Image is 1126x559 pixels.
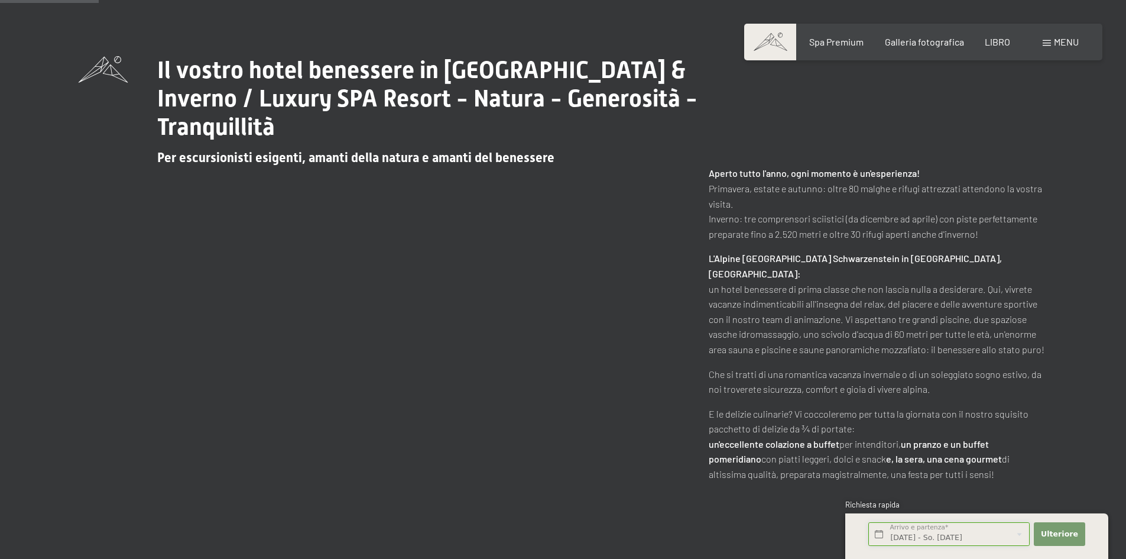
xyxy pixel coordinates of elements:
a: LIBRO [985,36,1010,47]
font: Richiesta rapida [845,500,900,509]
font: Aperto tutto l'anno, ogni momento è un'esperienza! [709,167,920,179]
a: Galleria fotografica [885,36,964,47]
font: Il vostro hotel benessere in [GEOGRAPHIC_DATA] & Inverno / Luxury SPA Resort - Natura - Generosit... [157,56,697,141]
font: menu [1054,36,1079,47]
font: con piatti leggeri, dolci e snack [761,453,886,464]
font: e, la sera, una cena gourmet [886,453,1002,464]
font: un hotel benessere di prima classe che non lascia nulla a desiderare. Qui, vivrete vacanze indime... [709,283,1044,355]
button: Ulteriore [1034,522,1085,547]
font: un'eccellente colazione a buffet [709,438,839,450]
font: Per escursionisti esigenti, amanti della natura e amanti del benessere [157,150,554,165]
font: per intenditori, [839,438,901,450]
font: L'Alpine [GEOGRAPHIC_DATA] Schwarzenstein in [GEOGRAPHIC_DATA], [GEOGRAPHIC_DATA]: [709,253,1002,279]
font: E le delizie culinarie? Vi coccoleremo per tutta la giornata con il nostro squisito pacchetto di ... [709,408,1028,435]
a: Spa Premium [809,36,864,47]
font: Inverno: tre comprensori sciistici (da dicembre ad aprile) con piste perfettamente preparate fino... [709,213,1037,240]
font: Primavera, estate e autunno: oltre 80 malghe e rifugi attrezzati attendono la vostra visita. [709,183,1042,209]
font: Ulteriore [1041,529,1078,538]
font: Che si tratti di una romantica vacanza invernale o di un soleggiato sogno estivo, da noi troveret... [709,369,1041,395]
